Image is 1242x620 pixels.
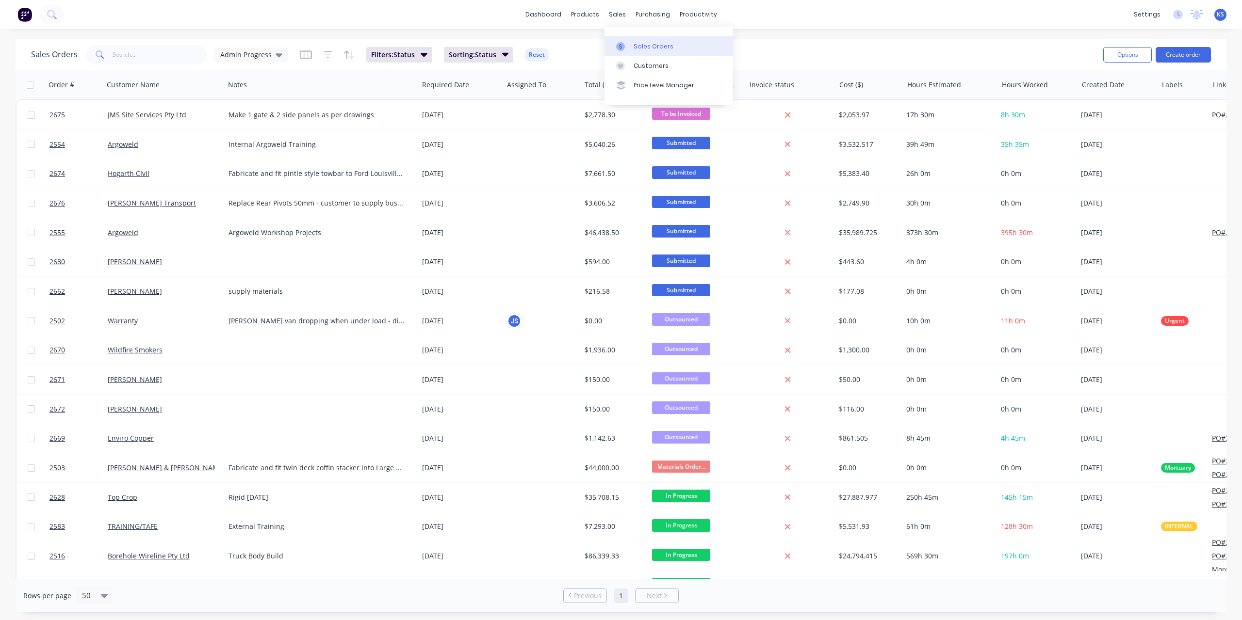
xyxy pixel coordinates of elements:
div: $86,339.33 [585,551,641,561]
div: 0h 0m [906,375,989,384]
span: Outsourced [652,313,710,325]
div: [DATE] [1081,345,1153,355]
span: 0h 0m [1001,345,1021,354]
span: 2669 [49,433,65,443]
button: PO#2634 [1212,486,1241,495]
div: Order # [49,80,74,90]
div: [DATE] [422,551,499,561]
div: 10h 0m [906,316,989,326]
span: 0h 0m [1001,404,1021,413]
div: $216.58 [585,286,641,296]
button: PO#2705 [1212,551,1241,561]
div: [DATE] [422,228,499,238]
a: Enviro Copper [108,433,154,443]
div: [DATE] [422,140,499,149]
span: 35h 35m [1001,140,1029,149]
button: PO#2688 [1212,499,1241,509]
div: $594.00 [585,257,641,267]
div: [DATE] [1081,551,1153,561]
span: 128h 30m [1001,522,1033,531]
div: Make 1 gate & 2 side panels as per drawings [229,110,405,120]
div: $861.505 [839,433,896,443]
div: Labels [1162,80,1183,90]
span: 2583 [49,522,65,531]
a: [PERSON_NAME] [108,375,162,384]
a: 2555 [49,218,108,247]
a: 2671 [49,365,108,394]
span: 2628 [49,493,65,502]
div: $35,989.725 [839,228,896,238]
div: [DATE] [1081,228,1153,238]
div: $116.00 [839,404,896,414]
div: $27,887.977 [839,493,896,502]
span: Submitted [652,284,710,296]
div: 17h 30m [906,110,989,120]
div: $46,438.50 [585,228,641,238]
div: Internal Argoweld Training [229,140,405,149]
div: Hours Estimated [907,80,961,90]
span: Filters: Status [371,50,415,60]
div: $443.60 [839,257,896,267]
div: [DATE] [1081,375,1153,384]
span: 2675 [49,110,65,120]
div: [DATE] [1081,433,1153,443]
div: $5,531.93 [839,522,896,531]
span: Admin Progress [220,49,272,60]
a: 2583 [49,512,108,541]
div: [DATE] [1081,198,1153,208]
div: 0h 0m [906,286,989,296]
div: $7,293.00 [585,522,641,531]
a: TRAINING/TAFE [108,522,158,531]
a: JMS Site Services Pty Ltd [108,110,186,119]
span: 2516 [49,551,65,561]
div: $35,708.15 [585,493,641,502]
a: 2675 [49,100,108,129]
button: More... [1212,565,1235,574]
div: 61h 0m [906,522,989,531]
a: 2672 [49,395,108,424]
a: [PERSON_NAME] Transport [108,198,196,207]
div: Sales Orders [634,42,673,51]
div: [DATE] [1081,257,1153,267]
div: [DATE] [422,375,499,384]
div: [DATE] [422,522,499,531]
div: [DATE] [1081,140,1153,149]
div: Hours Worked [1002,80,1048,90]
div: $2,778.30 [585,110,641,120]
div: $5,040.26 [585,140,641,149]
a: dashboard [521,7,566,22]
a: Borehole Wireline Pty Ltd [108,551,190,560]
div: [DATE] [1081,286,1153,296]
span: 2680 [49,257,65,267]
span: Urgent [1165,316,1185,326]
div: $2,053.97 [839,110,896,120]
h1: Sales Orders [31,50,78,59]
span: Mortuary [1165,463,1191,473]
span: Submitted [652,196,710,208]
a: Page 1 is your current page [614,588,628,603]
span: 2674 [49,169,65,178]
a: [PERSON_NAME] [108,257,162,266]
span: Outsourced [652,431,710,443]
a: Warranty [108,316,138,325]
button: INTERNAL [1161,522,1197,531]
div: 0h 0m [906,404,989,414]
span: 2671 [49,375,65,384]
div: $0.00 [585,316,641,326]
span: 0h 0m [1001,257,1021,266]
input: Search... [113,45,207,64]
div: External Training [229,522,405,531]
div: 4h 0m [906,257,989,267]
div: [DATE] [1081,522,1153,531]
span: 8h 30m [1001,110,1025,119]
button: PO#2601 [1212,470,1241,479]
div: $3,606.52 [585,198,641,208]
div: productivity [675,7,722,22]
button: Reset [525,48,549,62]
div: $7,661.50 [585,169,641,178]
div: Fabricate and fit pintle style towbar to Ford Louisville truck [229,169,405,178]
a: 2677 [49,571,108,600]
div: [DATE] [1081,169,1153,178]
span: In Progress [652,519,710,531]
a: [PERSON_NAME] & [PERSON_NAME] Pty Ltd [108,463,249,472]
